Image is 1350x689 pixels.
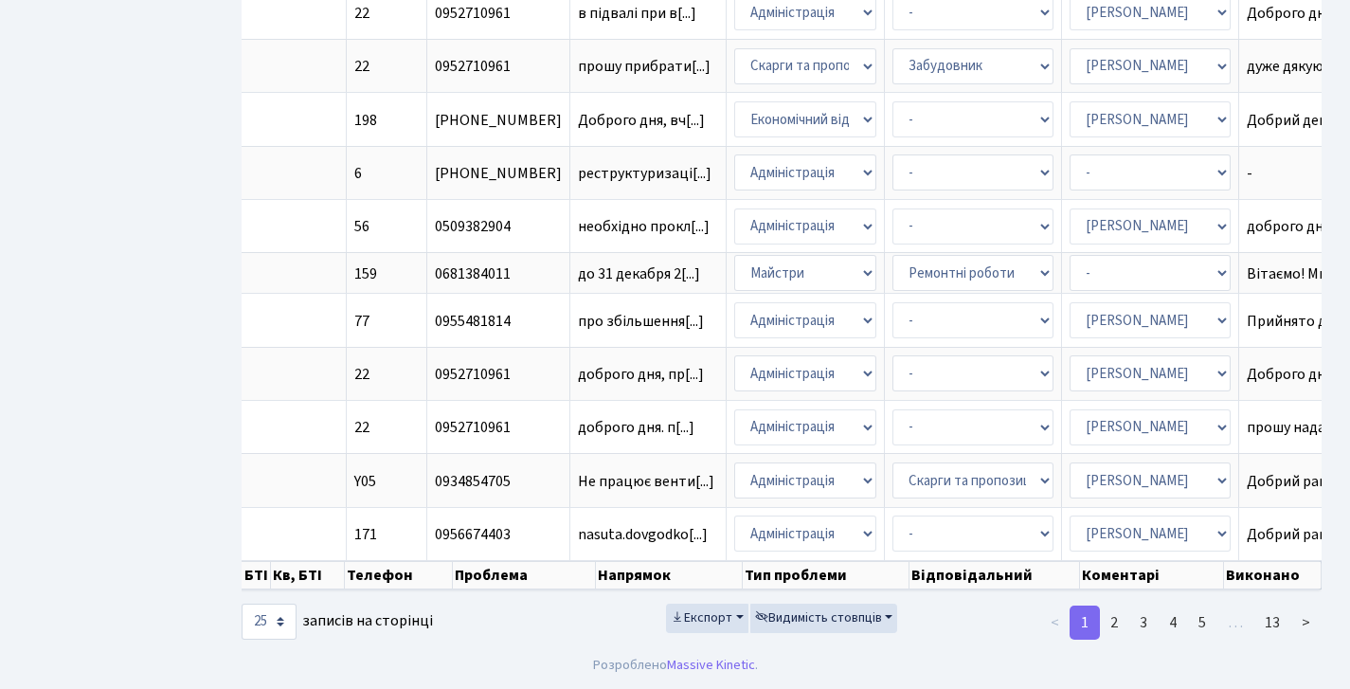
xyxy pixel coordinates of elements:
[354,364,369,385] span: 22
[743,561,910,589] th: Тип проблеми
[354,110,377,131] span: 198
[1099,606,1129,640] a: 2
[578,364,704,385] span: доброго дня, пр[...]
[578,263,700,284] span: до 31 декабря 2[...]
[354,471,376,492] span: Y05
[578,471,714,492] span: Не працює венти[...]
[354,56,369,77] span: 22
[354,417,369,438] span: 22
[1080,561,1225,589] th: Коментарі
[1187,606,1217,640] a: 5
[435,219,562,234] span: 0509382904
[435,527,562,542] span: 0956674403
[435,314,562,329] span: 0955481814
[578,311,704,332] span: про збільшення[...]
[667,655,755,675] a: Massive Kinetic
[435,113,562,128] span: [PHONE_NUMBER]
[1158,606,1188,640] a: 4
[435,474,562,489] span: 0934854705
[578,110,705,131] span: Доброго дня, вч[...]
[271,561,346,589] th: Кв, БТІ
[593,655,758,676] div: Розроблено .
[354,3,369,24] span: 22
[435,59,562,74] span: 0952710961
[435,166,562,181] span: [PHONE_NUMBER]
[435,367,562,382] span: 0952710961
[666,604,748,633] button: Експорт
[242,604,297,640] select: записів на сторінці
[435,266,562,281] span: 0681384011
[671,608,732,627] span: Експорт
[1224,561,1321,589] th: Виконано
[345,561,453,589] th: Телефон
[578,56,711,77] span: прошу прибрати[...]
[750,604,898,633] button: Видимість стовпців
[909,561,1079,589] th: Відповідальний
[596,561,743,589] th: Напрямок
[1290,606,1322,640] a: >
[578,417,694,438] span: доброго дня. п[...]
[354,524,377,545] span: 171
[354,163,362,184] span: 6
[354,311,369,332] span: 77
[578,524,708,545] span: nasuta.dovgodko[...]
[435,6,562,21] span: 0952710961
[1070,606,1100,640] a: 1
[435,420,562,435] span: 0952710961
[354,216,369,237] span: 56
[578,216,710,237] span: необхідно прокл[...]
[1128,606,1159,640] a: 3
[1253,606,1291,640] a: 13
[578,3,696,24] span: в підвалі при в[...]
[354,263,377,284] span: 159
[578,163,711,184] span: реструктуризаці[...]
[242,604,433,640] label: записів на сторінці
[755,608,882,627] span: Видимість стовпців
[453,561,596,589] th: Проблема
